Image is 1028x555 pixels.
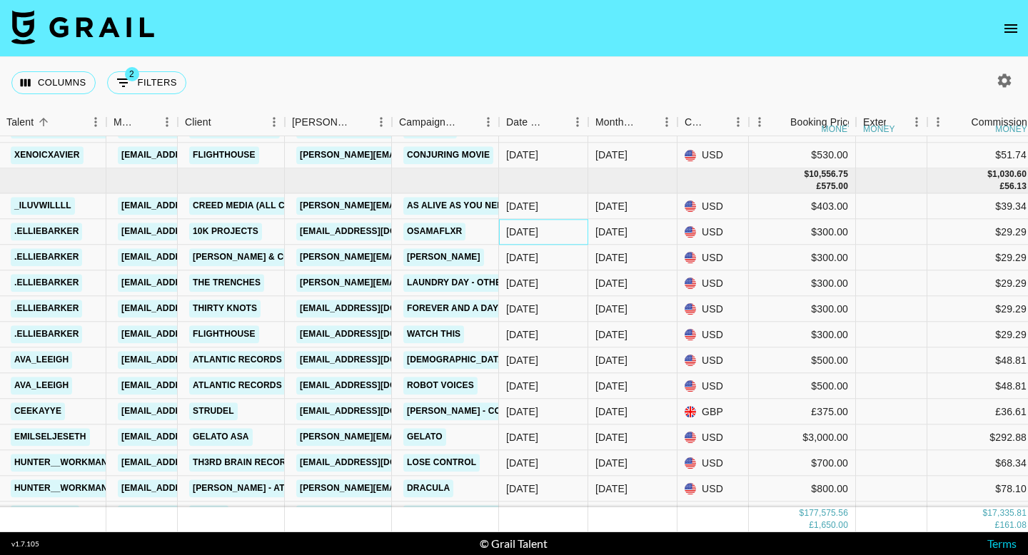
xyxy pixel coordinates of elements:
[11,249,82,267] a: .elliebarker
[189,146,259,164] a: Flighthouse
[296,454,456,472] a: [EMAIL_ADDRESS][DOMAIN_NAME]
[595,327,628,342] div: Oct '25
[403,429,446,447] a: Gelato
[749,245,856,271] div: $300.00
[506,302,538,316] div: 10/6/2025
[403,198,558,215] a: as alive as you need me to be
[809,168,848,180] div: 10,556.75
[403,249,484,267] a: [PERSON_NAME]
[403,300,502,318] a: forever and a day
[296,403,456,421] a: [EMAIL_ADDRESS][DOMAIN_NAME]
[749,194,856,220] div: $403.00
[814,519,848,531] div: 1,650.00
[11,146,84,164] a: xenoicxavier
[392,108,499,136] div: Campaign (Type)
[403,480,453,498] a: dracula
[749,271,856,297] div: $300.00
[118,275,278,292] a: [EMAIL_ADDRESS][DOMAIN_NAME]
[567,111,588,133] button: Menu
[506,108,547,136] div: Date Created
[211,112,231,132] button: Sort
[292,108,351,136] div: [PERSON_NAME]
[403,146,493,164] a: Conjuring Movie
[992,168,1027,180] div: 1,030.60
[595,148,628,163] div: Sep '25
[987,168,992,180] div: $
[770,112,790,132] button: Sort
[506,482,538,496] div: 10/3/2025
[296,121,456,138] a: [EMAIL_ADDRESS][DOMAIN_NAME]
[106,108,178,136] div: Manager
[677,348,749,374] div: USD
[886,112,906,132] button: Sort
[987,507,1027,519] div: 17,335.81
[11,377,72,395] a: ava_leeigh
[707,112,727,132] button: Sort
[727,111,749,133] button: Menu
[800,507,805,519] div: $
[749,502,856,528] div: $1,750.00
[863,125,895,133] div: money
[285,108,392,136] div: Booker
[927,111,949,133] button: Menu
[595,353,628,367] div: Oct '25
[677,322,749,348] div: USD
[178,108,285,136] div: Client
[749,220,856,245] div: $300.00
[403,352,510,370] a: [DEMOGRAPHIC_DATA]
[595,108,636,136] div: Month Due
[296,300,456,318] a: [EMAIL_ADDRESS][DOMAIN_NAME]
[85,111,106,133] button: Menu
[189,121,280,138] a: CASA Media GmbH
[296,377,456,395] a: [EMAIL_ADDRESS][DOMAIN_NAME]
[403,506,533,524] a: stay if you wanna dance
[114,108,136,136] div: Manager
[399,108,458,136] div: Campaign (Type)
[189,480,295,498] a: [PERSON_NAME] - ATG
[749,425,856,451] div: $3,000.00
[677,451,749,477] div: USD
[677,220,749,245] div: USD
[595,199,628,213] div: Oct '25
[118,352,278,370] a: [EMAIL_ADDRESS][DOMAIN_NAME]
[506,456,538,470] div: 10/1/2025
[595,379,628,393] div: Oct '25
[189,454,321,472] a: TH3RD BRAIN Records LLC
[749,477,856,502] div: $800.00
[11,275,82,292] a: .elliebarker
[403,223,465,241] a: osamaflxr
[997,14,1025,43] button: open drawer
[403,121,457,138] a: testerup
[125,67,139,81] span: 2
[999,180,1004,193] div: £
[107,71,186,94] button: Show filters
[506,430,538,444] div: 10/3/2025
[403,275,653,292] a: Laundry Day - Other Side of The World Campaign
[185,108,211,136] div: Client
[749,297,856,322] div: $300.00
[677,245,749,271] div: USD
[506,379,538,393] div: 10/1/2025
[156,111,178,133] button: Menu
[999,519,1027,531] div: 161.08
[506,148,538,163] div: 9/5/2025
[118,300,278,318] a: [EMAIL_ADDRESS][DOMAIN_NAME]
[11,326,82,344] a: .elliebarker
[636,112,656,132] button: Sort
[118,480,278,498] a: [EMAIL_ADDRESS][DOMAIN_NAME]
[790,108,853,136] div: Booking Price
[189,223,262,241] a: 10k Projects
[189,403,238,421] a: Strudel
[189,300,261,318] a: Thirty Knots
[296,198,529,215] a: [PERSON_NAME][EMAIL_ADDRESS][DOMAIN_NAME]
[189,377,300,395] a: Atlantic Records US
[296,429,529,447] a: [PERSON_NAME][EMAIL_ADDRESS][DOMAIN_NAME]
[296,275,529,292] a: [PERSON_NAME][EMAIL_ADDRESS][DOMAIN_NAME]
[987,536,1017,550] a: Terms
[296,326,456,344] a: [EMAIL_ADDRESS][DOMAIN_NAME]
[296,146,529,164] a: [PERSON_NAME][EMAIL_ADDRESS][DOMAIN_NAME]
[677,477,749,502] div: USD
[403,377,478,395] a: robot voices
[371,111,392,133] button: Menu
[11,300,82,318] a: .elliebarker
